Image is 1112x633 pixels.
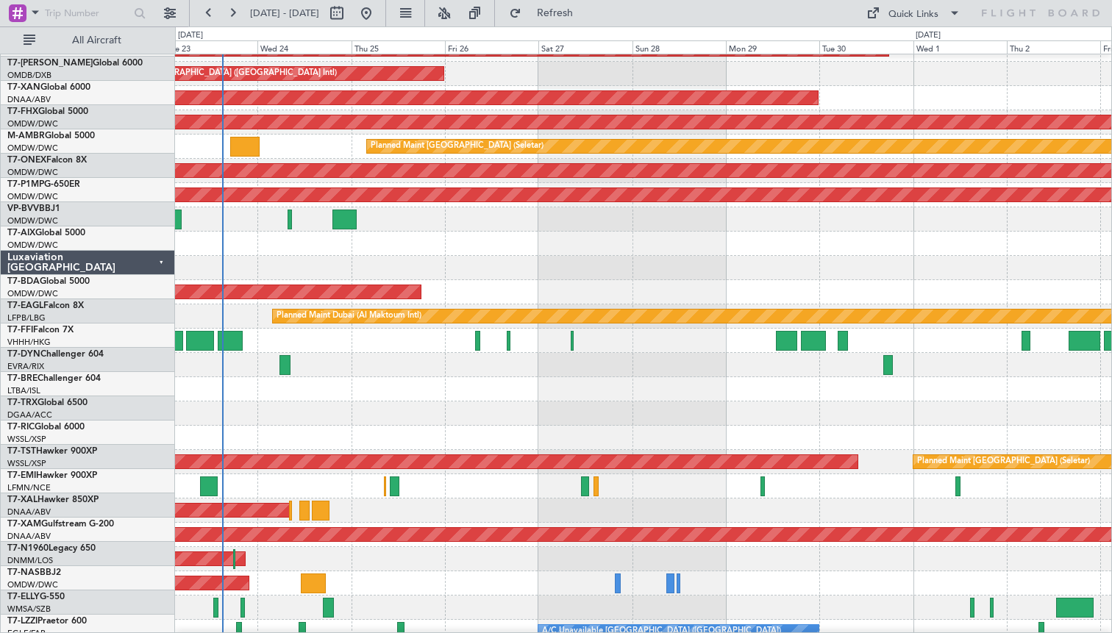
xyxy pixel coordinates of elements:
[7,593,65,601] a: T7-ELLYG-550
[7,277,40,286] span: T7-BDA
[7,229,85,237] a: T7-AIXGlobal 5000
[250,7,319,20] span: [DATE] - [DATE]
[7,350,40,359] span: T7-DYN
[7,410,52,421] a: DGAA/ACC
[7,447,36,456] span: T7-TST
[7,107,38,116] span: T7-FHX
[7,118,58,129] a: OMDW/DWC
[7,507,51,518] a: DNAA/ABV
[7,496,99,504] a: T7-XALHawker 850XP
[178,29,203,42] div: [DATE]
[7,471,36,480] span: T7-EMI
[1007,40,1100,54] div: Thu 2
[538,40,632,54] div: Sat 27
[7,337,51,348] a: VHHH/HKG
[7,132,45,140] span: M-AMBR
[7,398,88,407] a: T7-TRXGlobal 6500
[7,520,114,529] a: T7-XAMGulfstream G-200
[7,520,41,529] span: T7-XAM
[7,482,51,493] a: LFMN/NCE
[859,1,968,25] button: Quick Links
[7,83,40,92] span: T7-XAN
[502,1,591,25] button: Refresh
[371,135,543,157] div: Planned Maint [GEOGRAPHIC_DATA] (Seletar)
[7,398,38,407] span: T7-TRX
[38,35,155,46] span: All Aircraft
[524,8,586,18] span: Refresh
[632,40,726,54] div: Sun 28
[7,604,51,615] a: WMSA/SZB
[7,191,58,202] a: OMDW/DWC
[917,451,1090,473] div: Planned Maint [GEOGRAPHIC_DATA] (Seletar)
[7,350,104,359] a: T7-DYNChallenger 604
[7,385,40,396] a: LTBA/ISL
[7,374,101,383] a: T7-BREChallenger 604
[913,40,1007,54] div: Wed 1
[352,40,445,54] div: Thu 25
[916,29,941,42] div: [DATE]
[91,62,337,85] div: Planned Maint [GEOGRAPHIC_DATA] ([GEOGRAPHIC_DATA] Intl)
[7,568,61,577] a: T7-NASBBJ2
[7,447,97,456] a: T7-TSTHawker 900XP
[7,326,74,335] a: T7-FFIFalcon 7X
[7,326,33,335] span: T7-FFI
[7,617,87,626] a: T7-LZZIPraetor 600
[7,423,35,432] span: T7-RIC
[277,305,421,327] div: Planned Maint Dubai (Al Maktoum Intl)
[7,288,58,299] a: OMDW/DWC
[7,240,58,251] a: OMDW/DWC
[7,544,49,553] span: T7-N1960
[7,617,38,626] span: T7-LZZI
[7,458,46,469] a: WSSL/XSP
[7,423,85,432] a: T7-RICGlobal 6000
[7,59,143,68] a: T7-[PERSON_NAME]Global 6000
[7,94,51,105] a: DNAA/ABV
[257,40,351,54] div: Wed 24
[7,59,93,68] span: T7-[PERSON_NAME]
[7,434,46,445] a: WSSL/XSP
[16,29,160,52] button: All Aircraft
[7,180,80,189] a: T7-P1MPG-650ER
[726,40,819,54] div: Mon 29
[164,40,257,54] div: Tue 23
[7,180,44,189] span: T7-P1MP
[7,132,95,140] a: M-AMBRGlobal 5000
[7,277,90,286] a: T7-BDAGlobal 5000
[7,143,58,154] a: OMDW/DWC
[445,40,538,54] div: Fri 26
[7,301,43,310] span: T7-EAGL
[819,40,913,54] div: Tue 30
[7,361,44,372] a: EVRA/RIX
[7,471,97,480] a: T7-EMIHawker 900XP
[7,70,51,81] a: OMDB/DXB
[7,531,51,542] a: DNAA/ABV
[7,167,58,178] a: OMDW/DWC
[7,156,87,165] a: T7-ONEXFalcon 8X
[7,568,40,577] span: T7-NAS
[7,204,60,213] a: VP-BVVBBJ1
[888,7,938,22] div: Quick Links
[45,2,129,24] input: Trip Number
[7,593,40,601] span: T7-ELLY
[7,301,84,310] a: T7-EAGLFalcon 8X
[7,107,88,116] a: T7-FHXGlobal 5000
[7,156,46,165] span: T7-ONEX
[7,544,96,553] a: T7-N1960Legacy 650
[7,312,46,323] a: LFPB/LBG
[7,496,38,504] span: T7-XAL
[7,215,58,226] a: OMDW/DWC
[7,555,53,566] a: DNMM/LOS
[7,579,58,590] a: OMDW/DWC
[7,83,90,92] a: T7-XANGlobal 6000
[7,229,35,237] span: T7-AIX
[7,374,38,383] span: T7-BRE
[7,204,39,213] span: VP-BVV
